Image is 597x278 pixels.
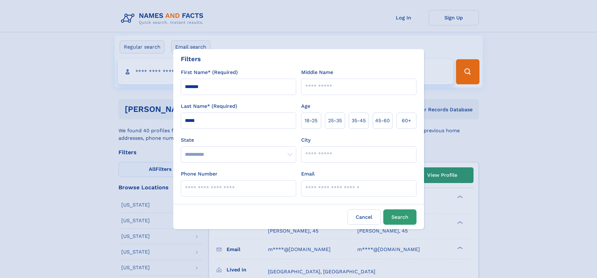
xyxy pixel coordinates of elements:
[328,117,342,124] span: 25‑35
[181,136,296,144] label: State
[181,69,238,76] label: First Name* (Required)
[181,102,237,110] label: Last Name* (Required)
[301,102,310,110] label: Age
[301,170,315,178] label: Email
[383,209,416,225] button: Search
[375,117,390,124] span: 45‑60
[181,54,201,64] div: Filters
[301,69,333,76] label: Middle Name
[402,117,411,124] span: 60+
[305,117,317,124] span: 18‑25
[352,117,366,124] span: 35‑45
[301,136,311,144] label: City
[348,209,381,225] label: Cancel
[181,170,217,178] label: Phone Number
